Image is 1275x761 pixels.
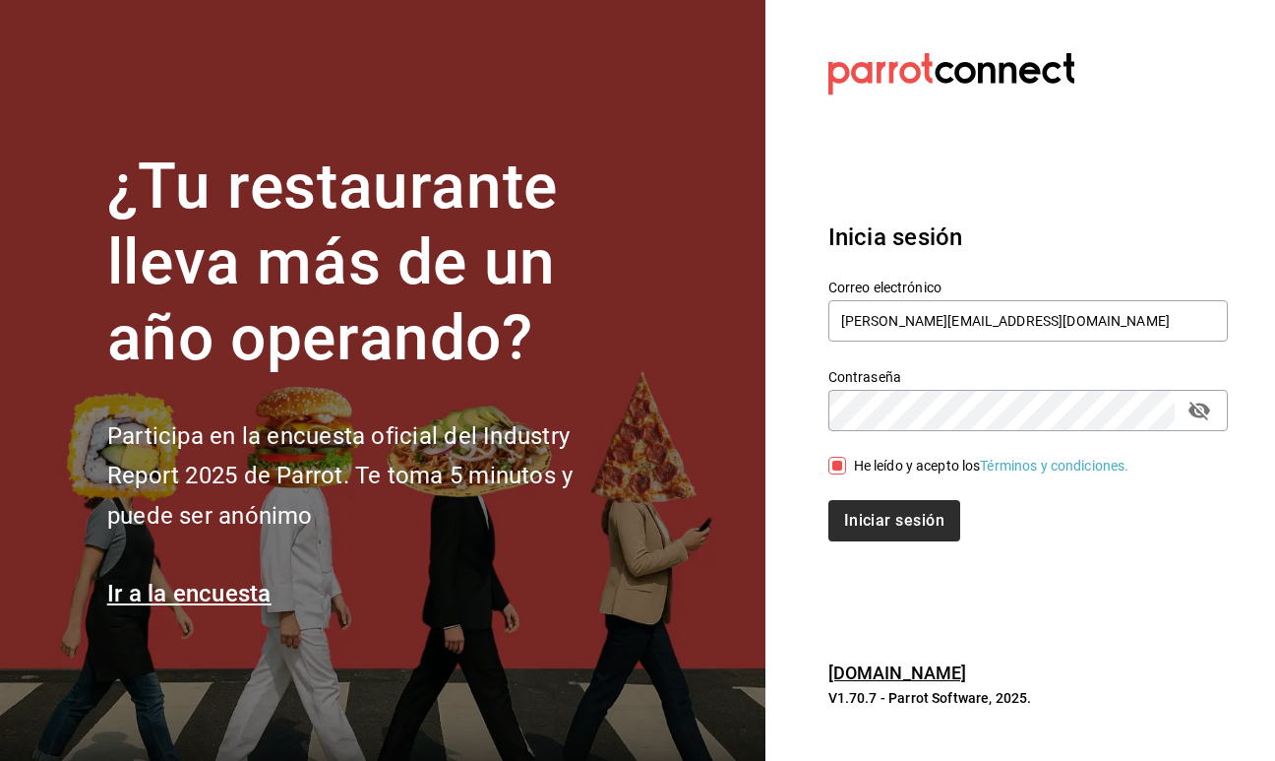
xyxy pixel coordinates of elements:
a: Ir a la encuesta [107,580,272,607]
a: [DOMAIN_NAME] [828,663,967,683]
p: V1.70.7 - Parrot Software, 2025. [828,688,1228,708]
h1: ¿Tu restaurante lleva más de un año operando? [107,150,638,376]
button: passwordField [1183,394,1216,427]
h2: Participa en la encuesta oficial del Industry Report 2025 de Parrot. Te toma 5 minutos y puede se... [107,416,638,537]
label: Correo electrónico [828,281,1228,294]
label: Contraseña [828,370,1228,384]
a: Términos y condiciones. [980,458,1128,474]
button: Iniciar sesión [828,500,960,541]
input: Ingresa tu correo electrónico [828,300,1228,342]
h3: Inicia sesión [828,220,1228,255]
div: He leído y acepto los [854,456,1129,476]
